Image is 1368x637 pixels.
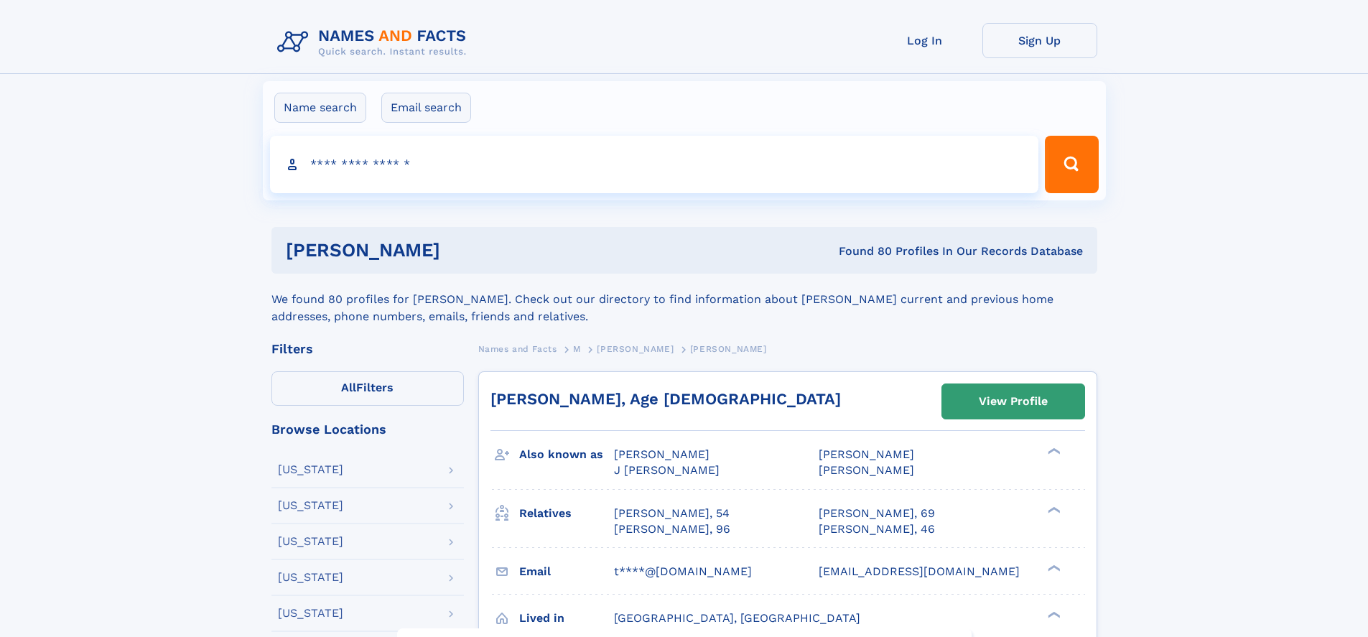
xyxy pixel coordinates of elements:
div: [US_STATE] [278,608,343,619]
label: Email search [381,93,471,123]
div: [US_STATE] [278,536,343,547]
h3: Email [519,559,614,584]
a: Log In [867,23,982,58]
span: [GEOGRAPHIC_DATA], [GEOGRAPHIC_DATA] [614,611,860,625]
div: [US_STATE] [278,572,343,583]
a: View Profile [942,384,1084,419]
a: [PERSON_NAME], 69 [819,506,935,521]
div: Found 80 Profiles In Our Records Database [639,243,1083,259]
div: ❯ [1044,563,1061,572]
div: We found 80 profiles for [PERSON_NAME]. Check out our directory to find information about [PERSON... [271,274,1097,325]
label: Name search [274,93,366,123]
span: All [341,381,356,394]
div: View Profile [979,385,1048,418]
h3: Relatives [519,501,614,526]
div: ❯ [1044,447,1061,456]
label: Filters [271,371,464,406]
a: [PERSON_NAME], 54 [614,506,730,521]
a: [PERSON_NAME], 96 [614,521,730,537]
h3: Lived in [519,606,614,631]
span: [PERSON_NAME] [597,344,674,354]
h1: [PERSON_NAME] [286,241,640,259]
div: Browse Locations [271,423,464,436]
button: Search Button [1045,136,1098,193]
a: Names and Facts [478,340,557,358]
div: ❯ [1044,610,1061,619]
a: [PERSON_NAME] [597,340,674,358]
a: [PERSON_NAME], 46 [819,521,935,537]
img: Logo Names and Facts [271,23,478,62]
span: M [573,344,581,354]
a: Sign Up [982,23,1097,58]
span: [PERSON_NAME] [819,463,914,477]
div: [US_STATE] [278,464,343,475]
span: J [PERSON_NAME] [614,463,720,477]
span: [EMAIL_ADDRESS][DOMAIN_NAME] [819,564,1020,578]
div: ❯ [1044,505,1061,514]
span: [PERSON_NAME] [819,447,914,461]
a: M [573,340,581,358]
div: [US_STATE] [278,500,343,511]
a: [PERSON_NAME], Age [DEMOGRAPHIC_DATA] [490,390,841,408]
span: [PERSON_NAME] [614,447,709,461]
h3: Also known as [519,442,614,467]
input: search input [270,136,1039,193]
span: [PERSON_NAME] [690,344,767,354]
div: Filters [271,343,464,355]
